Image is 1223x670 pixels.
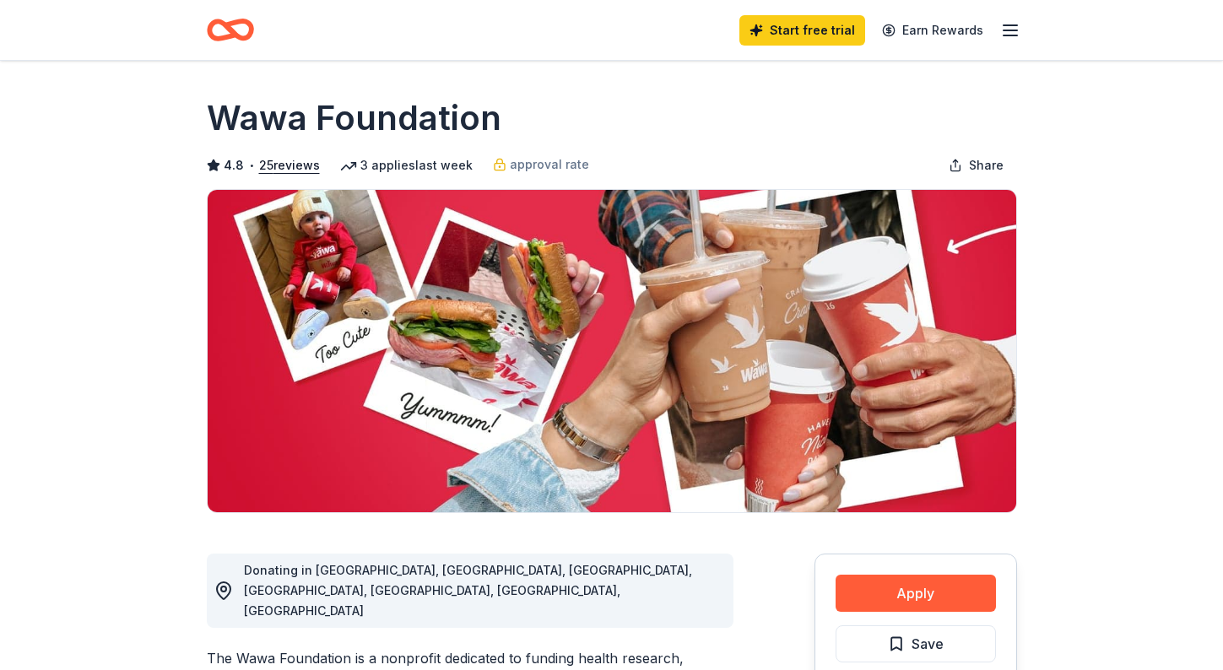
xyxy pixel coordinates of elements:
span: Share [969,155,1004,176]
a: Home [207,10,254,50]
button: Share [935,149,1017,182]
a: approval rate [493,154,589,175]
div: 3 applies last week [340,155,473,176]
span: • [248,159,254,172]
button: 25reviews [259,155,320,176]
a: Earn Rewards [872,15,993,46]
span: 4.8 [224,155,244,176]
a: Start free trial [739,15,865,46]
span: Donating in [GEOGRAPHIC_DATA], [GEOGRAPHIC_DATA], [GEOGRAPHIC_DATA], [GEOGRAPHIC_DATA], [GEOGRAPH... [244,563,692,618]
h1: Wawa Foundation [207,95,501,142]
img: Image for Wawa Foundation [208,190,1016,512]
button: Save [836,625,996,662]
button: Apply [836,575,996,612]
span: approval rate [510,154,589,175]
span: Save [912,633,944,655]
